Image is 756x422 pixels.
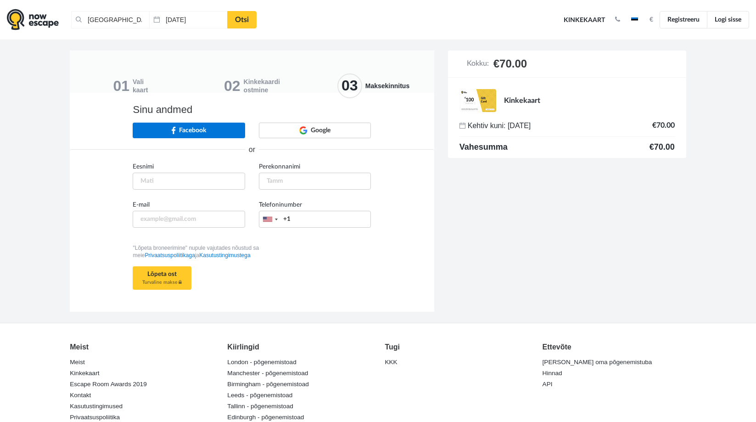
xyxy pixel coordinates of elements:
[133,104,371,115] h4: Sinu andmed
[631,17,638,22] img: et.jpg
[560,10,608,30] a: Kinkekaart
[493,58,527,70] span: €70.00
[70,389,91,402] a: Kontakt
[227,356,296,369] a: London - põgenemistoad
[199,252,250,259] a: Kasutustingimustega
[459,89,496,112] img: giftcard_en_eur.png
[149,11,227,28] input: Kuupäev
[365,82,409,90] span: Maksekinnitus
[70,378,147,391] a: Escape Room Awards 2019
[70,400,123,413] a: Kasutustingimused
[645,15,658,24] button: €
[543,356,652,369] a: [PERSON_NAME] oma põgenemistuba
[133,266,191,290] button: Lõpeta ost Turvaline makse
[337,73,362,98] span: 03
[70,342,213,353] div: Meist
[133,162,154,171] label: Eesnimi
[543,342,686,353] div: Ettevõte
[630,121,675,130] td: €70.00
[385,356,397,369] a: KKK
[133,173,245,190] input: Mati
[147,271,177,277] b: Lõpeta ost
[259,162,300,171] label: Perekonnanimi
[543,378,553,391] a: API
[543,367,562,380] a: Hinnad
[259,200,302,209] label: Telefoninumber
[71,11,149,28] input: Koha või toa nimi
[385,342,528,353] div: Tugi
[133,200,150,209] label: E-mail
[459,122,531,129] span: Kehtiv kuni: [DATE]
[459,136,675,158] span: €70.00
[227,342,371,353] div: Kiirlingid
[459,143,508,151] span: Vahesumma
[179,126,206,135] span: Facebook
[227,400,293,413] a: Tallinn - põgenemistoad
[650,17,653,23] strong: €
[707,11,749,28] a: Logi sisse
[227,378,309,391] a: Birmingham - põgenemistoad
[7,9,59,30] img: logo
[660,11,707,28] a: Registreeru
[259,123,371,138] a: Google
[504,97,540,104] span: Kinkekaart
[133,244,371,259] p: "Lõpeta broneerimine" nupule vajutades nõustud sa meie ja
[227,367,308,380] a: Manchester - põgenemistoad
[259,211,280,227] div: United States: +1
[311,126,330,135] span: Google
[227,389,292,402] a: Leeds - põgenemistoad
[145,252,195,259] a: Privaatsuspoliitikaga
[467,60,489,68] span: Kokku:
[227,11,257,28] a: Otsi
[133,123,245,138] a: Facebook
[259,173,371,190] input: Tamm
[70,356,84,369] a: Meist
[133,211,245,228] input: example@gmail.com
[70,367,99,380] a: Kinkekaart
